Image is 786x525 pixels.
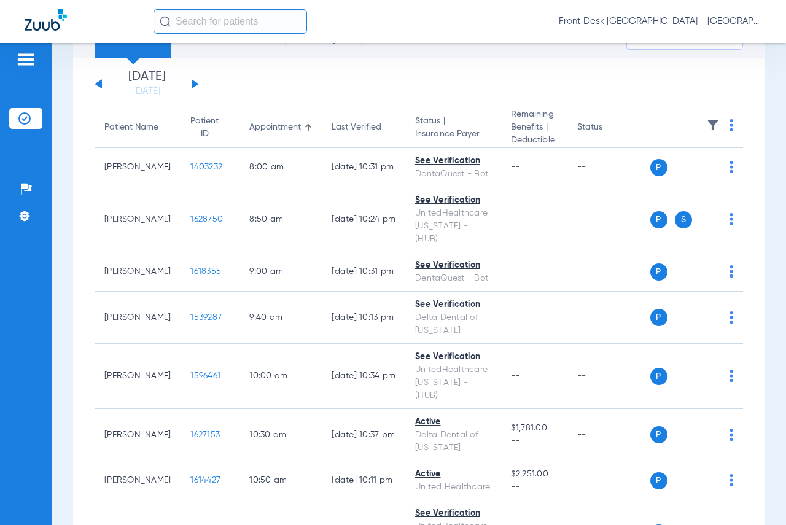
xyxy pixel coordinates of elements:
th: Remaining Benefits | [501,108,567,148]
img: group-dot-blue.svg [730,429,733,441]
img: group-dot-blue.svg [730,265,733,278]
div: Appointment [249,121,301,134]
li: [DATE] [110,71,184,98]
th: Status [567,108,650,148]
div: Patient Name [104,121,171,134]
span: P [650,426,667,443]
span: P [650,472,667,489]
div: Patient ID [190,115,219,141]
td: [PERSON_NAME] [95,409,181,461]
img: hamburger-icon [16,52,36,67]
a: [DATE] [110,85,184,98]
span: -- [511,371,520,380]
img: Search Icon [160,16,171,27]
span: -- [511,435,558,448]
iframe: Chat Widget [725,466,786,525]
div: Appointment [249,121,312,134]
td: 10:50 AM [239,461,322,500]
span: P [650,263,667,281]
span: -- [511,163,520,171]
span: Insurance Payer [415,128,491,141]
div: Active [415,468,491,481]
span: 1596461 [190,371,220,380]
span: -- [511,267,520,276]
div: See Verification [415,155,491,168]
td: [PERSON_NAME] [95,252,181,292]
img: group-dot-blue.svg [730,161,733,173]
img: group-dot-blue.svg [730,311,733,324]
td: [DATE] 10:34 PM [322,344,405,409]
span: P [650,368,667,385]
td: 9:40 AM [239,292,322,344]
td: [DATE] 10:31 PM [322,148,405,187]
td: -- [567,344,650,409]
span: P [650,309,667,326]
img: group-dot-blue.svg [730,213,733,225]
span: P [650,211,667,228]
td: [DATE] 10:11 PM [322,461,405,500]
div: Last Verified [332,121,381,134]
span: -- [511,215,520,224]
td: -- [567,409,650,461]
span: 1627153 [190,430,220,439]
span: 1403232 [190,163,222,171]
td: -- [567,187,650,252]
td: -- [567,292,650,344]
td: 9:00 AM [239,252,322,292]
div: Delta Dental of [US_STATE] [415,429,491,454]
td: [PERSON_NAME] [95,187,181,252]
div: Delta Dental of [US_STATE] [415,311,491,337]
td: [DATE] 10:24 PM [322,187,405,252]
td: 8:00 AM [239,148,322,187]
div: Patient Name [104,121,158,134]
div: Active [415,416,491,429]
td: 8:50 AM [239,187,322,252]
img: group-dot-blue.svg [730,370,733,382]
div: Last Verified [332,121,395,134]
div: See Verification [415,507,491,520]
div: See Verification [415,351,491,364]
span: 1539287 [190,313,222,322]
td: 10:30 AM [239,409,322,461]
div: DentaQuest - Bot [415,168,491,181]
td: [PERSON_NAME] [95,344,181,409]
span: 1628750 [190,215,223,224]
span: $1,781.00 [511,422,558,435]
span: -- [511,481,558,494]
td: -- [567,461,650,500]
td: [PERSON_NAME] [95,292,181,344]
div: United Healthcare [415,481,491,494]
td: -- [567,148,650,187]
input: Search for patients [154,9,307,34]
td: [PERSON_NAME] [95,148,181,187]
div: UnitedHealthcare [US_STATE] - (HUB) [415,207,491,246]
span: S [675,211,692,228]
span: -- [511,313,520,322]
th: Status | [405,108,501,148]
td: [DATE] 10:37 PM [322,409,405,461]
div: See Verification [415,259,491,272]
div: See Verification [415,298,491,311]
span: 1618355 [190,267,221,276]
span: 1614427 [190,476,220,484]
div: Patient ID [190,115,230,141]
span: $2,251.00 [511,468,558,481]
td: [DATE] 10:13 PM [322,292,405,344]
div: See Verification [415,194,491,207]
div: DentaQuest - Bot [415,272,491,285]
td: [DATE] 10:31 PM [322,252,405,292]
td: [PERSON_NAME] [95,461,181,500]
span: P [650,159,667,176]
td: 10:00 AM [239,344,322,409]
div: UnitedHealthcare [US_STATE] - (HUB) [415,364,491,402]
img: Zuub Logo [25,9,67,31]
img: filter.svg [707,119,719,131]
img: group-dot-blue.svg [730,119,733,131]
span: Front Desk [GEOGRAPHIC_DATA] - [GEOGRAPHIC_DATA] | My Community Dental Centers [559,15,761,28]
span: Deductible [511,134,558,147]
td: -- [567,252,650,292]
